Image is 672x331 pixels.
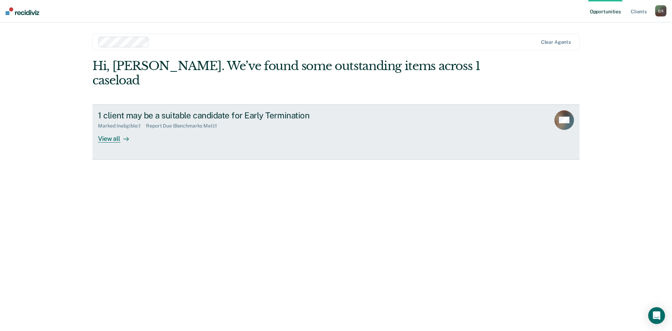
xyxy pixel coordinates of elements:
div: Q S [655,5,666,16]
div: Clear agents [541,39,571,45]
div: Report Due (Benchmarks Met) : 1 [146,123,223,129]
div: View all [98,129,137,143]
div: Open Intercom Messenger [648,307,665,324]
img: Recidiviz [6,7,39,15]
a: 1 client may be a suitable candidate for Early TerminationMarked Ineligible:1Report Due (Benchmar... [92,104,580,160]
div: Marked Ineligible : 1 [98,123,146,129]
div: Hi, [PERSON_NAME]. We’ve found some outstanding items across 1 caseload [92,59,482,88]
button: QS [655,5,666,16]
div: 1 client may be a suitable candidate for Early Termination [98,110,344,120]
